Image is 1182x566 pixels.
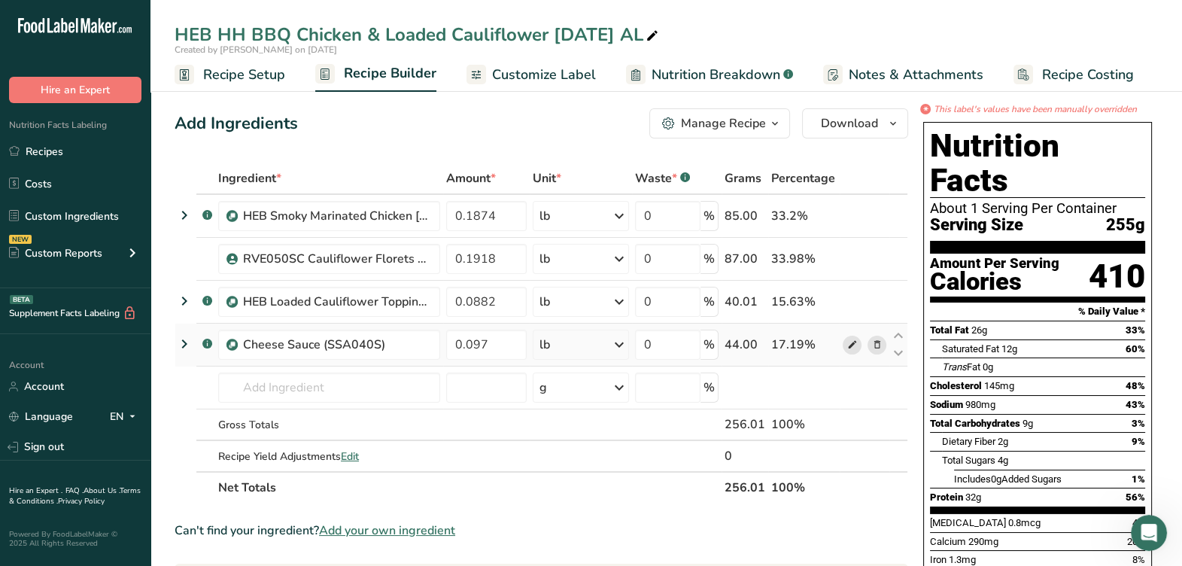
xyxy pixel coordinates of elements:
span: Cholesterol [930,380,982,391]
span: 980mg [965,399,995,410]
span: Serving Size [930,216,1023,235]
a: Nutrition Breakdown [626,58,793,92]
div: 33.98% [771,250,837,268]
a: FAQ . [65,485,84,496]
div: Cheese Sauce (SSA040S) [243,336,431,354]
span: 3% [1132,418,1145,429]
section: % Daily Value * [930,303,1145,321]
div: Manage Recipe [681,114,766,132]
div: HEB Smoky Marinated Chicken [DATE] AL [243,207,431,225]
span: Dietary Fiber [942,436,995,447]
span: 26g [971,324,987,336]
div: Custom Reports [9,245,102,261]
span: 255g [1106,216,1145,235]
div: lb [539,207,550,225]
span: Grams [725,169,761,187]
th: 100% [768,471,840,503]
div: 85.00 [725,207,765,225]
span: Calcium [930,536,966,547]
span: Percentage [771,169,835,187]
span: 2g [998,436,1008,447]
a: Hire an Expert . [9,485,62,496]
div: About 1 Serving Per Container [930,201,1145,216]
span: 12g [1001,343,1017,355]
div: 15.63% [771,293,837,311]
span: Total Sugars [942,455,995,466]
button: Manage Recipe [649,108,790,138]
a: Recipe Builder [315,56,436,93]
span: 9% [1132,436,1145,447]
button: Hire an Expert [9,77,141,103]
span: Recipe Builder [344,63,436,84]
div: lb [539,293,550,311]
span: 60% [1126,343,1145,355]
div: NEW [9,235,32,244]
a: Language [9,403,73,430]
img: Sub Recipe [226,297,238,308]
span: 0.8mcg [1008,517,1041,528]
div: 17.19% [771,336,837,354]
span: Saturated Fat [942,343,999,355]
div: Amount Per Serving [930,257,1059,271]
span: Sodium [930,399,963,410]
input: Add Ingredient [218,373,440,403]
div: 256.01 [725,415,765,434]
span: 290mg [968,536,998,547]
a: Recipe Costing [1013,58,1134,92]
a: About Us . [84,485,120,496]
div: BETA [10,295,33,304]
span: Created by [PERSON_NAME] on [DATE] [175,44,337,56]
span: Download [821,114,878,132]
div: 0 [725,447,765,465]
span: 48% [1126,380,1145,391]
a: Notes & Attachments [823,58,983,92]
div: Recipe Yield Adjustments [218,449,440,464]
div: RVE050SC Cauliflower Florets 1", [PERSON_NAME]'s [DATE] KM [243,250,431,268]
iframe: Intercom live chat [1131,515,1167,551]
div: HEB HH BBQ Chicken & Loaded Cauliflower [DATE] AL [175,21,661,48]
h1: Nutrition Facts [930,129,1145,198]
span: 56% [1126,491,1145,503]
span: 43% [1126,399,1145,410]
span: 32g [965,491,981,503]
span: Nutrition Breakdown [652,65,780,85]
div: Add Ingredients [175,111,298,136]
span: Iron [930,554,947,565]
div: lb [539,336,550,354]
button: Download [802,108,908,138]
div: Waste [635,169,690,187]
th: Net Totals [215,471,722,503]
div: Can't find your ingredient? [175,522,908,540]
div: Calories [930,271,1059,293]
div: 410 [1089,257,1145,297]
span: 1% [1132,473,1145,485]
div: 44.00 [725,336,765,354]
span: 8% [1132,554,1145,565]
span: 145mg [984,380,1014,391]
a: Customize Label [466,58,596,92]
span: 4g [998,455,1008,466]
div: 40.01 [725,293,765,311]
div: 100% [771,415,837,434]
i: Trans [942,361,967,373]
div: HEB Loaded Cauliflower Topping [DATE] AL [243,293,431,311]
img: Sub Recipe [226,211,238,222]
a: Terms & Conditions . [9,485,141,507]
span: Amount [446,169,496,187]
span: Recipe Costing [1042,65,1134,85]
th: 256.01 [722,471,768,503]
img: Sub Recipe [226,339,238,351]
div: EN [110,408,141,426]
span: 9g [1022,418,1033,429]
span: 0g [983,361,993,373]
div: lb [539,250,550,268]
span: 33% [1126,324,1145,336]
div: Powered By FoodLabelMaker © 2025 All Rights Reserved [9,530,141,548]
div: 87.00 [725,250,765,268]
span: Ingredient [218,169,281,187]
div: Gross Totals [218,417,440,433]
span: [MEDICAL_DATA] [930,517,1006,528]
span: Add your own ingredient [319,522,455,540]
span: Notes & Attachments [849,65,983,85]
span: Total Carbohydrates [930,418,1020,429]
